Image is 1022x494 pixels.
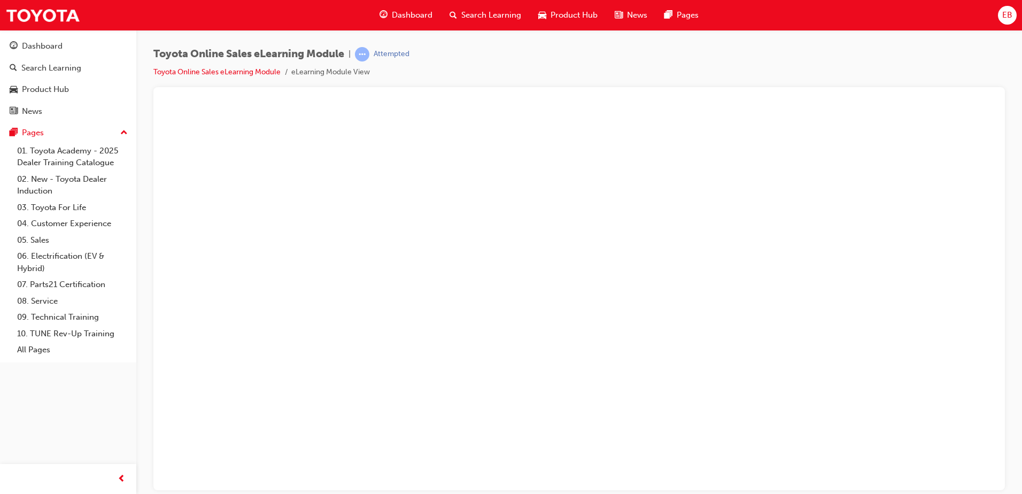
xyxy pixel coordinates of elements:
a: search-iconSearch Learning [441,4,530,26]
a: 09. Technical Training [13,309,132,326]
div: Pages [22,127,44,139]
span: News [627,9,647,21]
div: Dashboard [22,40,63,52]
span: pages-icon [664,9,672,22]
span: news-icon [10,107,18,117]
div: Search Learning [21,62,81,74]
a: 10. TUNE Rev-Up Training [13,326,132,342]
a: 03. Toyota For Life [13,199,132,216]
button: EB [998,6,1017,25]
a: 07. Parts21 Certification [13,276,132,293]
span: search-icon [450,9,457,22]
button: Pages [4,123,132,143]
a: 01. Toyota Academy - 2025 Dealer Training Catalogue [13,143,132,171]
span: Toyota Online Sales eLearning Module [153,48,344,60]
span: car-icon [538,9,546,22]
span: guage-icon [10,42,18,51]
div: Product Hub [22,83,69,96]
li: eLearning Module View [291,66,370,79]
a: 06. Electrification (EV & Hybrid) [13,248,132,276]
span: up-icon [120,126,128,140]
span: Product Hub [551,9,598,21]
a: car-iconProduct Hub [530,4,606,26]
span: pages-icon [10,128,18,138]
a: 04. Customer Experience [13,215,132,232]
span: Pages [677,9,699,21]
span: Dashboard [392,9,432,21]
span: prev-icon [118,473,126,486]
a: All Pages [13,342,132,358]
span: guage-icon [380,9,388,22]
span: learningRecordVerb_ATTEMPT-icon [355,47,369,61]
span: news-icon [615,9,623,22]
img: Trak [5,3,80,27]
span: EB [1002,9,1012,21]
span: search-icon [10,64,17,73]
a: 05. Sales [13,232,132,249]
div: Attempted [374,49,409,59]
span: | [349,48,351,60]
a: 08. Service [13,293,132,310]
a: Dashboard [4,36,132,56]
button: DashboardSearch LearningProduct HubNews [4,34,132,123]
a: Search Learning [4,58,132,78]
a: News [4,102,132,121]
a: 02. New - Toyota Dealer Induction [13,171,132,199]
a: Toyota Online Sales eLearning Module [153,67,281,76]
a: news-iconNews [606,4,656,26]
span: car-icon [10,85,18,95]
div: News [22,105,42,118]
a: pages-iconPages [656,4,707,26]
a: guage-iconDashboard [371,4,441,26]
span: Search Learning [461,9,521,21]
a: Product Hub [4,80,132,99]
